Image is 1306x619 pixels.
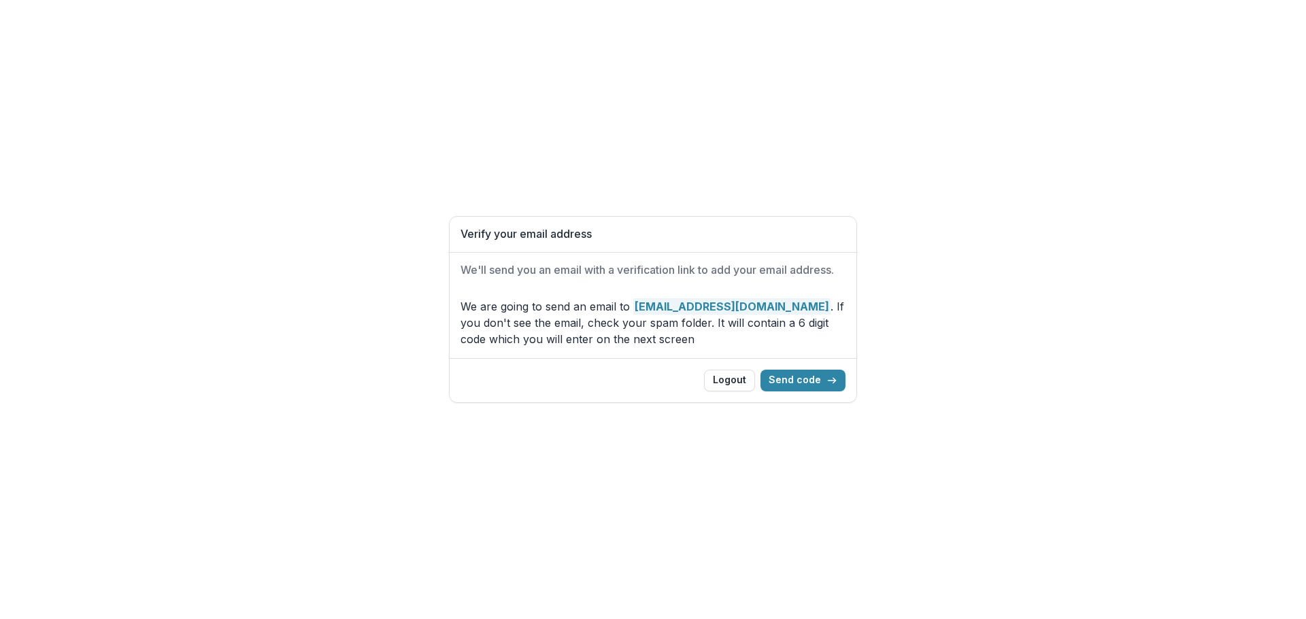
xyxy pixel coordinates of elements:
strong: [EMAIL_ADDRESS][DOMAIN_NAME] [633,298,831,315]
button: Send code [760,370,845,391]
h2: We'll send you an email with a verification link to add your email address. [461,264,845,277]
p: We are going to send an email to . If you don't see the email, check your spam folder. It will co... [461,298,845,347]
button: Logout [704,370,755,391]
h1: Verify your email address [461,228,845,241]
